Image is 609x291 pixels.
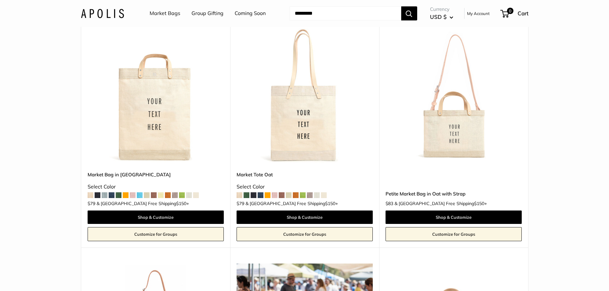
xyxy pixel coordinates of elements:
[430,12,453,22] button: USD $
[88,28,224,165] a: Market Bag in OatMarket Bag in Oat
[176,201,186,206] span: $150
[290,6,401,20] input: Search...
[237,182,373,192] div: Select Color
[97,201,189,206] span: & [GEOGRAPHIC_DATA] Free Shipping +
[237,211,373,224] a: Shop & Customize
[394,201,487,206] span: & [GEOGRAPHIC_DATA] Free Shipping +
[191,9,223,18] a: Group Gifting
[150,9,180,18] a: Market Bags
[88,201,95,206] span: $79
[474,201,484,206] span: $150
[237,171,373,178] a: Market Tote Oat
[467,10,490,17] a: My Account
[386,227,522,241] a: Customize for Groups
[237,28,373,165] img: Market Tote Oat
[401,6,417,20] button: Search
[88,211,224,224] a: Shop & Customize
[88,182,224,192] div: Select Color
[88,227,224,241] a: Customize for Groups
[386,190,522,197] a: Petite Market Bag in Oat with Strap
[246,201,338,206] span: & [GEOGRAPHIC_DATA] Free Shipping +
[5,267,68,286] iframe: Sign Up via Text for Offers
[235,9,266,18] a: Coming Soon
[325,201,335,206] span: $150
[237,227,373,241] a: Customize for Groups
[88,171,224,178] a: Market Bag in [GEOGRAPHIC_DATA]
[386,28,522,165] img: Petite Market Bag in Oat with Strap
[386,201,393,206] span: $83
[81,9,124,18] img: Apolis
[501,8,528,19] a: 0 Cart
[386,211,522,224] a: Shop & Customize
[430,13,447,20] span: USD $
[237,201,244,206] span: $79
[88,28,224,165] img: Market Bag in Oat
[507,8,513,14] span: 0
[430,5,453,14] span: Currency
[518,10,528,17] span: Cart
[237,28,373,165] a: Market Tote OatMarket Tote Oat
[386,28,522,165] a: Petite Market Bag in Oat with StrapPetite Market Bag in Oat with Strap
